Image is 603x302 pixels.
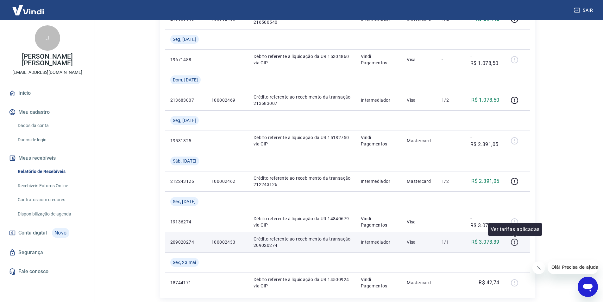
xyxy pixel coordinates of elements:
[470,214,499,229] p: -R$ 3.073,39
[442,178,460,184] p: 1/2
[477,279,499,286] p: -R$ 42,74
[8,151,87,165] button: Meus recebíveis
[470,52,499,67] p: -R$ 1.078,50
[173,77,198,83] span: Dom, [DATE]
[170,219,201,225] p: 19136274
[442,138,460,144] p: -
[471,238,499,246] p: R$ 3.073,39
[254,236,351,248] p: Crédito referente ao recebimento da transação 209020274
[35,25,60,51] div: J
[407,97,431,103] p: Visa
[471,177,499,185] p: R$ 2.391,05
[211,239,243,245] p: 100002433
[407,239,431,245] p: Visa
[442,97,460,103] p: 1/2
[407,280,431,286] p: Mastercard
[407,178,431,184] p: Mastercard
[173,259,196,266] span: Sex, 23 mai
[8,225,87,241] a: Conta digitalNovo
[254,134,351,147] p: Débito referente à liquidação da UR 15182750 via CIP
[471,96,499,104] p: R$ 1.078,50
[170,178,201,184] p: 212243126
[211,178,243,184] p: 100002462
[573,4,595,16] button: Sair
[442,56,460,63] p: -
[173,36,196,42] span: Seg, [DATE]
[407,138,431,144] p: Mastercard
[173,198,196,205] span: Sex, [DATE]
[442,239,460,245] p: 1/1
[8,246,87,260] a: Segurança
[4,4,53,10] span: Olá! Precisa de ajuda?
[578,277,598,297] iframe: Botão para abrir a janela de mensagens
[173,117,196,124] span: Seg, [DATE]
[254,53,351,66] p: Débito referente à liquidação da UR 15304860 via CIP
[254,175,351,188] p: Crédito referente ao recebimento da transação 212243126
[548,260,598,274] iframe: Mensagem da empresa
[361,134,397,147] p: Vindi Pagamentos
[8,86,87,100] a: Início
[361,239,397,245] p: Intermediador
[532,261,545,274] iframe: Fechar mensagem
[5,53,90,67] p: [PERSON_NAME] [PERSON_NAME]
[170,97,201,103] p: 213683007
[254,94,351,106] p: Crédito referente ao recebimento da transação 213683007
[8,265,87,279] a: Fale conosco
[361,276,397,289] p: Vindi Pagamentos
[8,0,49,20] img: Vindi
[170,56,201,63] p: 19671488
[15,208,87,221] a: Disponibilização de agenda
[254,215,351,228] p: Débito referente à liquidação da UR 14840679 via CIP
[12,69,82,76] p: [EMAIL_ADDRESS][DOMAIN_NAME]
[491,226,539,233] p: Ver tarifas aplicadas
[15,193,87,206] a: Contratos com credores
[361,215,397,228] p: Vindi Pagamentos
[254,276,351,289] p: Débito referente à liquidação da UR 14500924 via CIP
[15,119,87,132] a: Dados da conta
[15,179,87,192] a: Recebíveis Futuros Online
[170,239,201,245] p: 209020274
[170,138,201,144] p: 19531325
[361,97,397,103] p: Intermediador
[15,133,87,146] a: Dados de login
[442,219,460,225] p: -
[407,219,431,225] p: Visa
[52,228,69,238] span: Novo
[211,97,243,103] p: 100002469
[8,105,87,119] button: Meu cadastro
[18,228,47,237] span: Conta digital
[15,165,87,178] a: Relatório de Recebíveis
[173,158,197,164] span: Sáb, [DATE]
[361,53,397,66] p: Vindi Pagamentos
[442,280,460,286] p: -
[361,178,397,184] p: Intermediador
[170,280,201,286] p: 18744171
[407,56,431,63] p: Visa
[470,133,499,148] p: -R$ 2.391,05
